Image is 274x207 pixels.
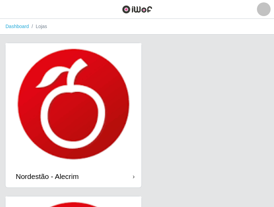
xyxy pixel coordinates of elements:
[5,43,141,165] img: cardImg
[5,43,141,187] a: Nordestão - Alecrim
[29,23,47,30] li: Lojas
[16,172,79,181] div: Nordestão - Alecrim
[122,5,152,14] img: CoreUI Logo
[5,24,29,29] a: Dashboard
